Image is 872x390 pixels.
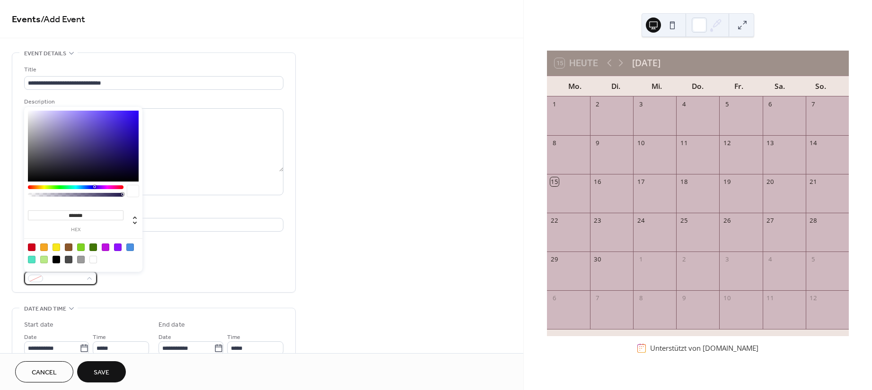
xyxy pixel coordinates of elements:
div: 4 [679,100,688,108]
div: 22 [550,216,559,225]
div: 10 [636,139,645,147]
div: End date [159,320,185,330]
span: Date and time [24,304,66,314]
div: #F8E71C [53,243,60,251]
div: 15 [550,177,559,186]
div: [DATE] [632,56,661,70]
div: 10 [723,294,731,303]
div: Fr. [718,76,759,96]
div: 8 [636,294,645,303]
div: 1 [550,100,559,108]
div: Di. [595,76,636,96]
label: hex [28,227,123,233]
span: Cancel [32,368,57,378]
div: Mo. [555,76,596,96]
div: 3 [723,255,731,264]
div: 7 [809,100,818,108]
span: Time [227,332,240,342]
span: / Add Event [41,10,85,29]
div: 17 [636,177,645,186]
div: 2 [593,100,602,108]
div: #000000 [53,256,60,263]
div: 12 [809,294,818,303]
div: #9013FE [114,243,122,251]
a: [DOMAIN_NAME] [703,344,758,353]
div: 11 [766,294,775,303]
div: Sa. [759,76,801,96]
div: #7ED321 [77,243,85,251]
div: So. [800,76,841,96]
div: 18 [679,177,688,186]
div: 28 [809,216,818,225]
div: 24 [636,216,645,225]
div: 6 [766,100,775,108]
span: Save [94,368,109,378]
div: 8 [550,139,559,147]
div: 5 [809,255,818,264]
div: 27 [766,216,775,225]
div: Do. [678,76,719,96]
div: 4 [766,255,775,264]
button: Save [77,361,126,382]
div: 2 [679,255,688,264]
span: Date [159,332,171,342]
div: 16 [593,177,602,186]
div: #D0021B [28,243,35,251]
div: #4A90E2 [126,243,134,251]
div: #F5A623 [40,243,48,251]
div: 7 [593,294,602,303]
div: 5 [723,100,731,108]
div: 23 [593,216,602,225]
div: #FFFFFF [89,256,97,263]
div: 26 [723,216,731,225]
div: 9 [593,139,602,147]
div: 14 [809,139,818,147]
div: 13 [766,139,775,147]
div: #50E3C2 [28,256,35,263]
div: 9 [679,294,688,303]
div: #4A4A4A [65,256,72,263]
span: Time [93,332,106,342]
div: 3 [636,100,645,108]
div: Description [24,97,282,107]
div: 29 [550,255,559,264]
div: 6 [550,294,559,303]
div: #417505 [89,243,97,251]
div: Mi. [636,76,678,96]
div: Start date [24,320,53,330]
div: #B8E986 [40,256,48,263]
div: 20 [766,177,775,186]
a: Events [12,10,41,29]
span: Date [24,332,37,342]
div: 21 [809,177,818,186]
div: Unterstützt von [650,344,758,353]
div: Location [24,207,282,217]
div: 11 [679,139,688,147]
div: Title [24,65,282,75]
div: 12 [723,139,731,147]
div: #8B572A [65,243,72,251]
button: Cancel [15,361,73,382]
div: 30 [593,255,602,264]
div: #BD10E0 [102,243,109,251]
span: Event details [24,49,66,59]
div: 25 [679,216,688,225]
div: 1 [636,255,645,264]
div: 19 [723,177,731,186]
div: #9B9B9B [77,256,85,263]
